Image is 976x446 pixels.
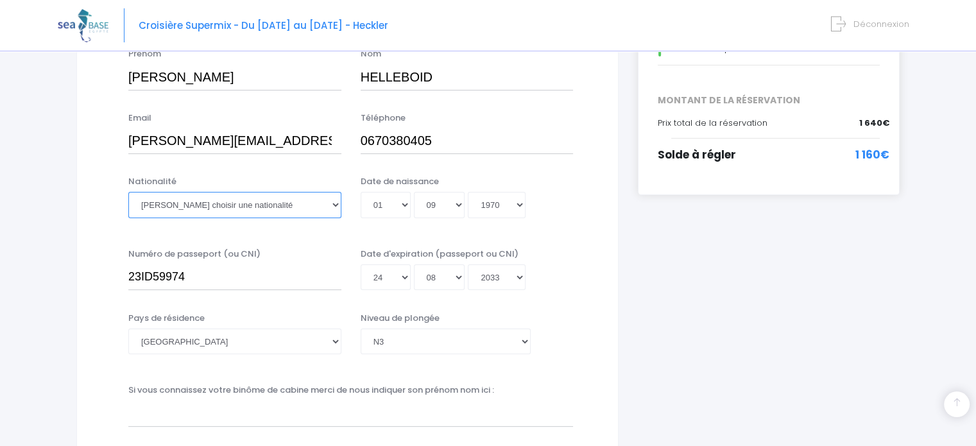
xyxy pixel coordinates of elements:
span: Croisière Supermix - Du [DATE] au [DATE] - Heckler [139,19,388,32]
span: 1 640€ [859,117,889,130]
label: Email [128,112,151,124]
span: Déconnexion [853,18,909,30]
label: Prénom [128,47,161,60]
label: Nationalité [128,175,176,188]
label: Pays de résidence [128,312,205,325]
span: MONTANT DE LA RÉSERVATION [648,94,889,107]
label: Numéro de passeport (ou CNI) [128,248,261,261]
label: Date d'expiration (passeport ou CNI) [361,248,518,261]
span: 1 160€ [855,147,889,164]
label: Si vous connaissez votre binôme de cabine merci de nous indiquer son prénom nom ici : [128,384,494,397]
span: Prix total de la réservation [658,117,767,129]
label: Niveau de plongée [361,312,440,325]
label: Téléphone [361,112,406,124]
label: Date de naissance [361,175,439,188]
span: Solde à régler [658,147,736,162]
label: Nom [361,47,381,60]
